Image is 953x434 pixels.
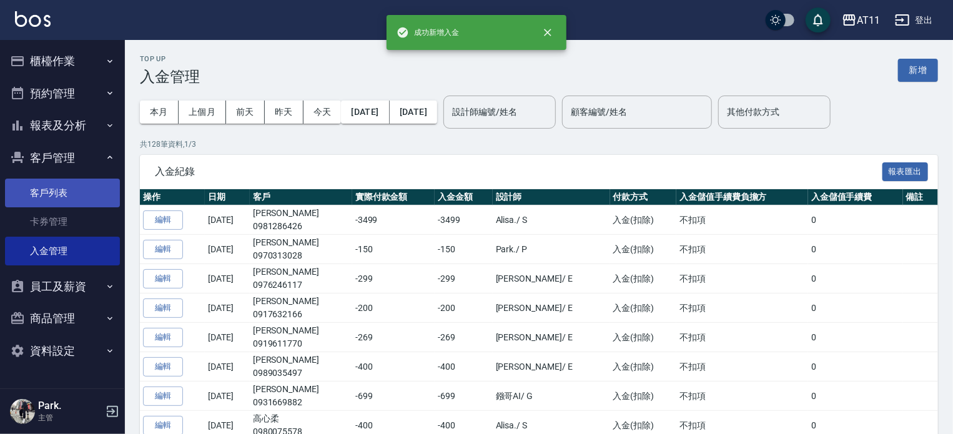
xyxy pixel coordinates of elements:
[15,11,51,27] img: Logo
[143,387,183,406] button: 編輯
[493,323,610,352] td: [PERSON_NAME] / E
[352,205,435,235] td: -3499
[155,165,882,178] span: 入金紀錄
[435,323,493,352] td: -269
[226,101,265,124] button: 前天
[857,12,880,28] div: AT11
[676,323,808,352] td: 不扣項
[435,293,493,323] td: -200
[610,382,677,411] td: 入金(扣除)
[435,264,493,293] td: -299
[610,293,677,323] td: 入金(扣除)
[253,367,349,380] p: 0989035497
[808,293,903,323] td: 0
[205,189,249,205] th: 日期
[205,323,249,352] td: [DATE]
[5,179,120,207] a: 客戶列表
[5,109,120,142] button: 報表及分析
[493,205,610,235] td: Alisa. / S
[352,264,435,293] td: -299
[435,382,493,411] td: -699
[5,335,120,367] button: 資料設定
[253,337,349,350] p: 0919611770
[140,68,200,86] h3: 入金管理
[493,352,610,382] td: [PERSON_NAME] / E
[253,279,349,292] p: 0976246117
[390,101,437,124] button: [DATE]
[253,220,349,233] p: 0981286426
[676,293,808,323] td: 不扣項
[143,269,183,289] button: 編輯
[806,7,831,32] button: save
[250,382,352,411] td: [PERSON_NAME]
[250,189,352,205] th: 客戶
[179,101,226,124] button: 上個月
[10,399,35,424] img: Person
[5,142,120,174] button: 客戶管理
[676,382,808,411] td: 不扣項
[143,328,183,347] button: 編輯
[352,323,435,352] td: -269
[143,357,183,377] button: 編輯
[38,400,102,412] h5: Park.
[676,352,808,382] td: 不扣項
[435,205,493,235] td: -3499
[676,264,808,293] td: 不扣項
[352,293,435,323] td: -200
[898,64,938,76] a: 新增
[676,205,808,235] td: 不扣項
[250,293,352,323] td: [PERSON_NAME]
[205,352,249,382] td: [DATE]
[808,235,903,264] td: 0
[143,210,183,230] button: 編輯
[493,235,610,264] td: Park. / P
[5,45,120,77] button: 櫃檯作業
[676,235,808,264] td: 不扣項
[143,298,183,318] button: 編輯
[435,235,493,264] td: -150
[140,55,200,63] h2: Top Up
[140,101,179,124] button: 本月
[534,19,561,46] button: close
[5,302,120,335] button: 商品管理
[250,235,352,264] td: [PERSON_NAME]
[610,352,677,382] td: 入金(扣除)
[898,59,938,82] button: 新增
[352,235,435,264] td: -150
[5,207,120,236] a: 卡券管理
[808,189,903,205] th: 入金儲值手續費
[38,412,102,423] p: 主管
[5,77,120,110] button: 預約管理
[610,323,677,352] td: 入金(扣除)
[205,205,249,235] td: [DATE]
[808,205,903,235] td: 0
[610,235,677,264] td: 入金(扣除)
[304,101,342,124] button: 今天
[253,249,349,262] p: 0970313028
[493,293,610,323] td: [PERSON_NAME] / E
[253,396,349,409] p: 0931669882
[493,189,610,205] th: 設計師
[882,162,929,182] button: 報表匯出
[808,323,903,352] td: 0
[352,189,435,205] th: 實際付款金額
[808,382,903,411] td: 0
[882,165,929,177] a: 報表匯出
[250,264,352,293] td: [PERSON_NAME]
[808,264,903,293] td: 0
[5,237,120,265] a: 入金管理
[205,382,249,411] td: [DATE]
[205,264,249,293] td: [DATE]
[205,235,249,264] td: [DATE]
[143,240,183,259] button: 編輯
[837,7,885,33] button: AT11
[265,101,304,124] button: 昨天
[610,189,677,205] th: 付款方式
[140,189,205,205] th: 操作
[140,139,938,150] p: 共 128 筆資料, 1 / 3
[352,352,435,382] td: -400
[352,382,435,411] td: -699
[341,101,389,124] button: [DATE]
[493,382,610,411] td: 鏹哥AI / G
[250,205,352,235] td: [PERSON_NAME]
